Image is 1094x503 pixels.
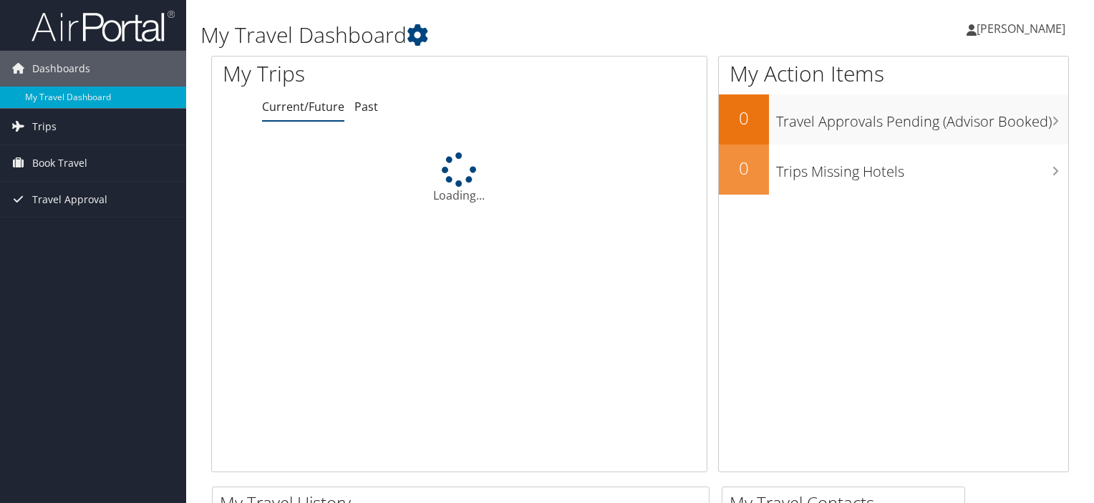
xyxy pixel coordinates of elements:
a: 0Travel Approvals Pending (Advisor Booked) [719,94,1068,145]
h2: 0 [719,106,769,130]
span: Trips [32,109,57,145]
img: airportal-logo.png [32,9,175,43]
a: Past [354,99,378,114]
span: Dashboards [32,51,90,87]
h2: 0 [719,156,769,180]
h1: My Trips [223,59,490,89]
a: 0Trips Missing Hotels [719,145,1068,195]
h3: Travel Approvals Pending (Advisor Booked) [776,104,1068,132]
span: Travel Approval [32,182,107,218]
h1: My Travel Dashboard [200,20,787,50]
span: Book Travel [32,145,87,181]
div: Loading... [212,152,707,204]
h3: Trips Missing Hotels [776,155,1068,182]
a: [PERSON_NAME] [967,7,1080,50]
a: Current/Future [262,99,344,114]
h1: My Action Items [719,59,1068,89]
span: [PERSON_NAME] [977,21,1065,36]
